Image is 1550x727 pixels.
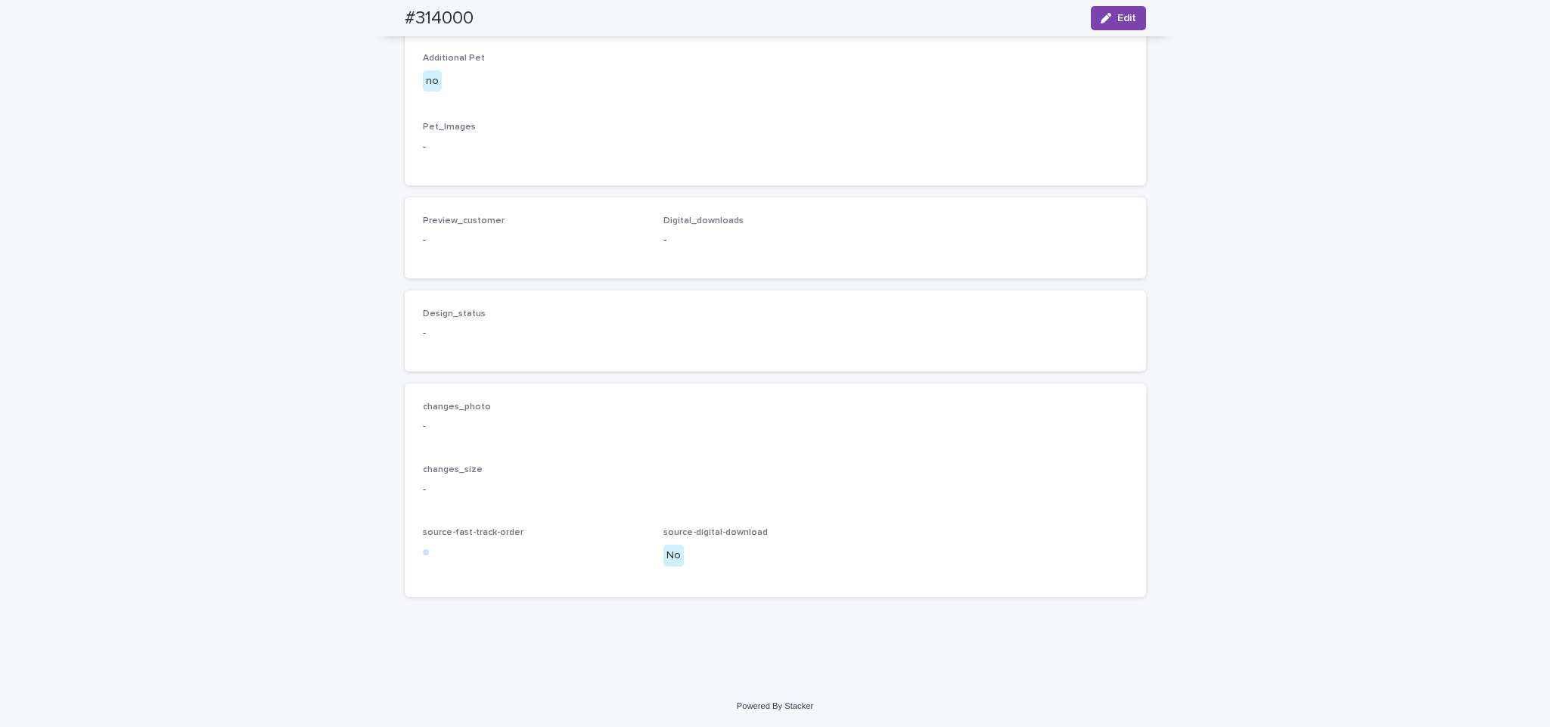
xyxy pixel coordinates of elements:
span: Pet_Images [423,123,476,132]
p: - [423,232,646,248]
span: source-digital-download [663,528,768,537]
p: - [423,325,646,341]
span: Additional Pet [423,54,485,63]
h2: #314000 [405,8,474,30]
button: Edit [1091,6,1146,30]
p: - [423,482,1128,498]
span: changes_photo [423,402,491,412]
p: - [423,139,1128,155]
span: Design_status [423,309,486,318]
div: No [663,545,684,567]
span: changes_size [423,465,483,474]
span: source-fast-track-order [423,528,523,537]
a: Powered By Stacker [737,701,813,710]
span: Digital_downloads [663,216,744,225]
p: - [423,418,1128,434]
span: Edit [1117,13,1136,23]
span: Preview_customer [423,216,505,225]
p: - [663,232,887,248]
div: no [423,70,442,92]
